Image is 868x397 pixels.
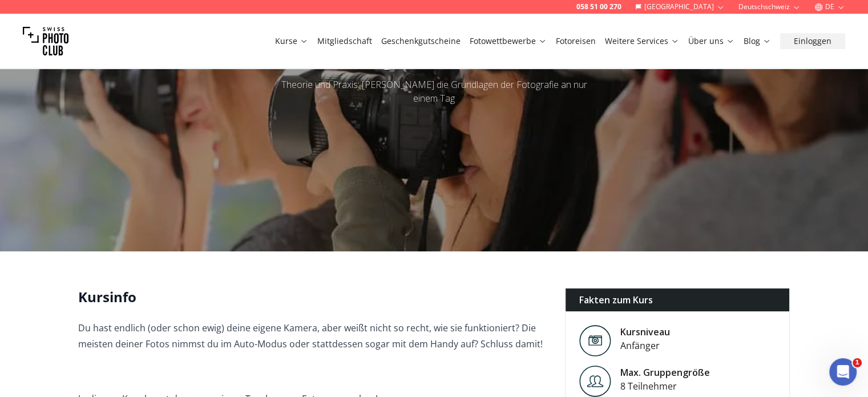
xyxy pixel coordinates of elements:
[381,35,461,47] a: Geschenkgutscheine
[579,325,611,356] img: Level
[829,358,857,386] iframe: Intercom live chat
[317,35,372,47] a: Mitgliedschaft
[744,35,771,47] a: Blog
[620,325,670,339] div: Kursniveau
[780,33,845,49] button: Einloggen
[620,339,670,352] div: Anfänger
[281,78,587,105] span: Theorie und Praxis: [PERSON_NAME] die Grundlagen der Fotografie an nur einem Tag
[853,358,862,367] span: 1
[275,35,308,47] a: Kurse
[377,33,465,49] button: Geschenkgutscheine
[556,35,596,47] a: Fotoreisen
[605,35,679,47] a: Weitere Services
[78,320,547,352] p: Du hast endlich (oder schon ewig) deine eigene Kamera, aber weißt nicht so recht, wie sie funktio...
[551,33,600,49] button: Fotoreisen
[739,33,776,49] button: Blog
[465,33,551,49] button: Fotowettbewerbe
[620,379,710,393] div: 8 Teilnehmer
[579,366,611,397] img: Level
[271,33,313,49] button: Kurse
[576,2,621,11] a: 058 51 00 270
[78,288,547,306] h2: Kursinfo
[600,33,684,49] button: Weitere Services
[23,18,68,64] img: Swiss photo club
[470,35,547,47] a: Fotowettbewerbe
[684,33,739,49] button: Über uns
[620,366,710,379] div: Max. Gruppengröße
[688,35,734,47] a: Über uns
[313,33,377,49] button: Mitgliedschaft
[566,288,790,311] div: Fakten zum Kurs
